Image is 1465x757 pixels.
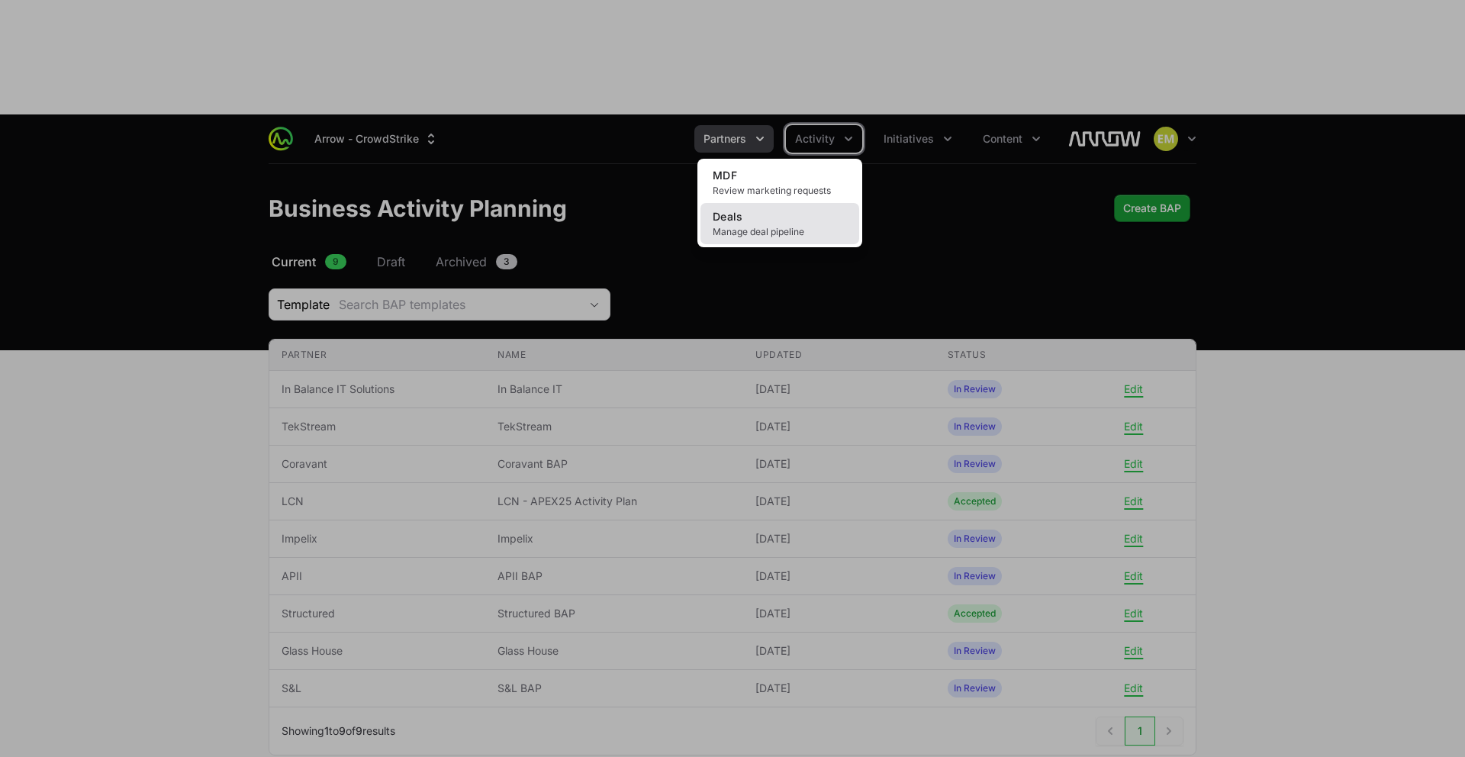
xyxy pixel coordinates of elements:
div: Activity menu [786,125,862,153]
span: Deals [713,210,743,223]
a: MDFReview marketing requests [700,162,859,203]
div: Main navigation [293,125,1050,153]
span: Review marketing requests [713,185,847,197]
span: MDF [713,169,737,182]
a: DealsManage deal pipeline [700,203,859,244]
span: Manage deal pipeline [713,226,847,238]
